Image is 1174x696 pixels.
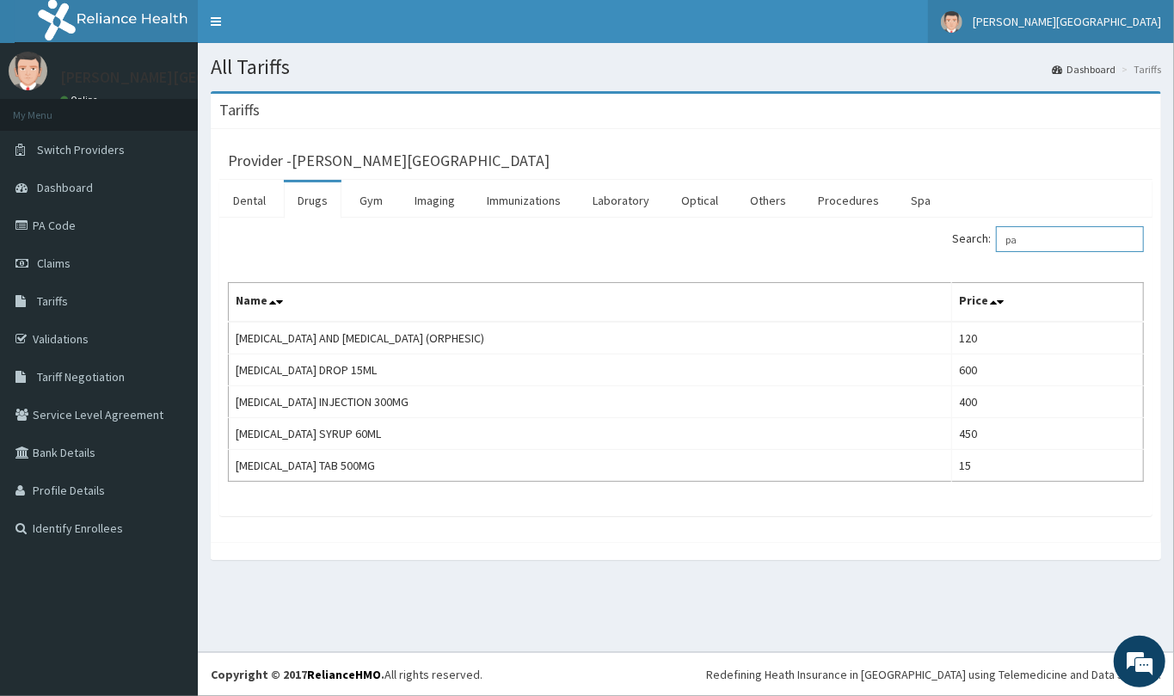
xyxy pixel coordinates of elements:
[706,666,1161,683] div: Redefining Heath Insurance in [GEOGRAPHIC_DATA] using Telemedicine and Data Science!
[401,182,469,219] a: Imaging
[952,450,1144,482] td: 15
[952,322,1144,354] td: 120
[346,182,396,219] a: Gym
[60,70,315,85] p: [PERSON_NAME][GEOGRAPHIC_DATA]
[804,182,893,219] a: Procedures
[1052,62,1116,77] a: Dashboard
[579,182,663,219] a: Laboratory
[736,182,800,219] a: Others
[37,142,125,157] span: Switch Providers
[667,182,732,219] a: Optical
[198,652,1174,696] footer: All rights reserved.
[284,182,341,219] a: Drugs
[941,11,962,33] img: User Image
[1117,62,1161,77] li: Tariffs
[100,217,237,391] span: We're online!
[473,182,575,219] a: Immunizations
[211,667,384,682] strong: Copyright © 2017 .
[952,226,1144,252] label: Search:
[897,182,944,219] a: Spa
[211,56,1161,78] h1: All Tariffs
[228,153,550,169] h3: Provider - [PERSON_NAME][GEOGRAPHIC_DATA]
[996,226,1144,252] input: Search:
[32,86,70,129] img: d_794563401_company_1708531726252_794563401
[37,369,125,385] span: Tariff Negotiation
[229,283,952,323] th: Name
[229,418,952,450] td: [MEDICAL_DATA] SYRUP 60ML
[9,470,328,530] textarea: Type your message and hit 'Enter'
[60,94,101,106] a: Online
[89,96,289,119] div: Chat with us now
[37,256,71,271] span: Claims
[282,9,323,50] div: Minimize live chat window
[37,293,68,309] span: Tariffs
[229,386,952,418] td: [MEDICAL_DATA] INJECTION 300MG
[952,354,1144,386] td: 600
[229,322,952,354] td: [MEDICAL_DATA] AND [MEDICAL_DATA] (ORPHESIC)
[952,386,1144,418] td: 400
[952,418,1144,450] td: 450
[952,283,1144,323] th: Price
[229,354,952,386] td: [MEDICAL_DATA] DROP 15ML
[219,182,280,219] a: Dental
[229,450,952,482] td: [MEDICAL_DATA] TAB 500MG
[37,180,93,195] span: Dashboard
[973,14,1161,29] span: [PERSON_NAME][GEOGRAPHIC_DATA]
[307,667,381,682] a: RelianceHMO
[219,102,260,118] h3: Tariffs
[9,52,47,90] img: User Image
